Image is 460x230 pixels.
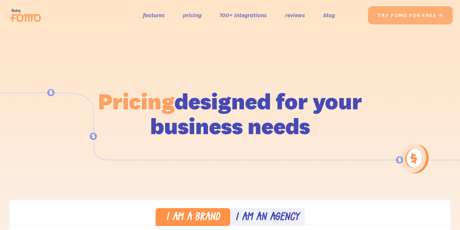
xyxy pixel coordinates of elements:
div: I am a brand [166,213,220,223]
span: Pricing [98,87,175,115]
h1: designed for your business needs [98,89,363,139]
a: pricing [183,10,201,20]
a: reviews [285,10,305,20]
a: features [143,10,165,20]
span:  [438,12,444,19]
a: blog [323,10,335,20]
a: 100+ integrations [220,10,267,20]
div: I am an agency [235,213,299,223]
a: try fomo for free [368,6,453,24]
